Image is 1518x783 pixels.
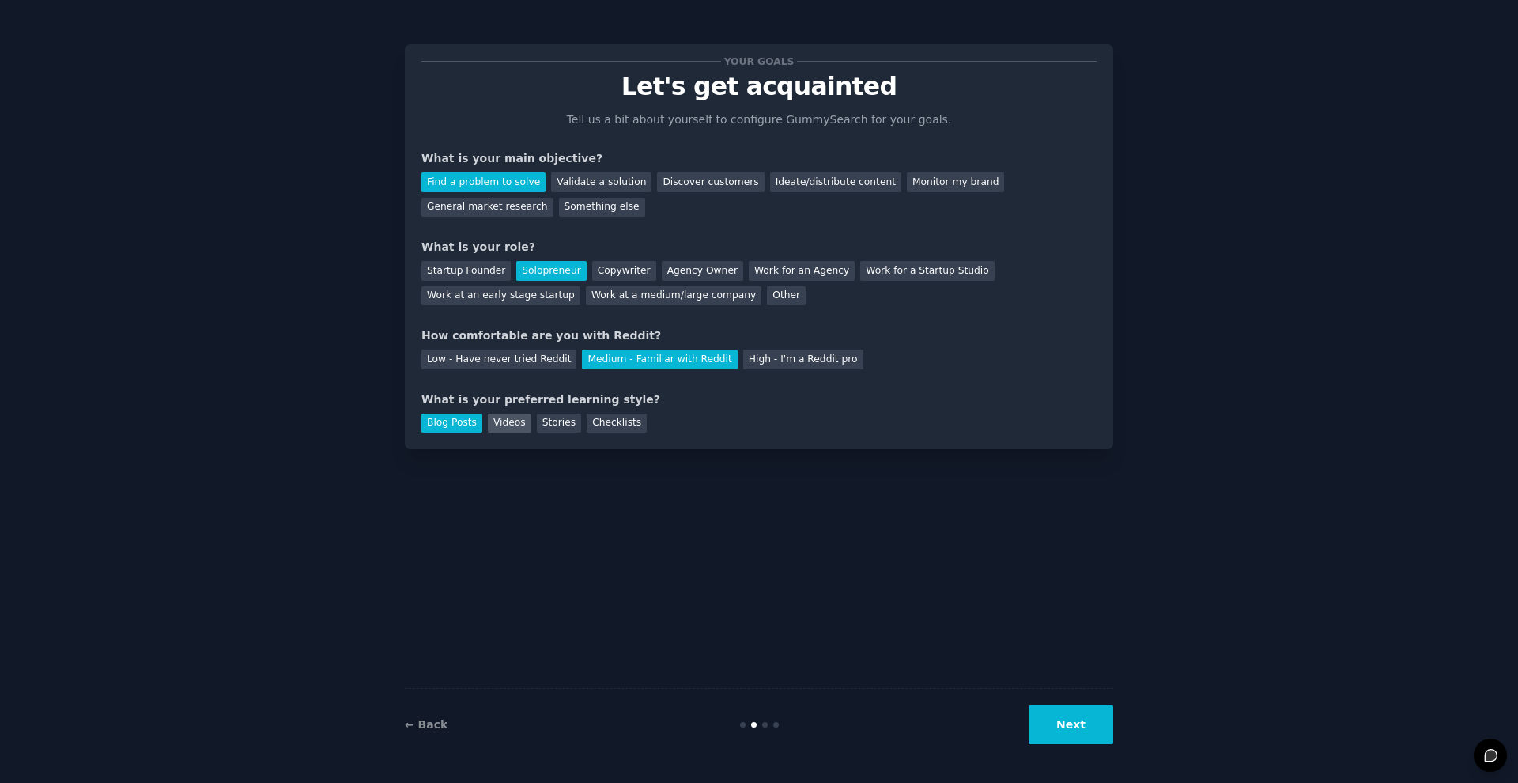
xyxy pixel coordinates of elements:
div: Ideate/distribute content [770,172,901,192]
div: Stories [537,414,581,433]
div: What is your main objective? [421,150,1097,167]
div: Something else [559,198,645,217]
p: Let's get acquainted [421,73,1097,100]
div: High - I'm a Reddit pro [743,350,863,369]
button: Next [1029,705,1113,744]
div: General market research [421,198,553,217]
span: Your goals [721,53,797,70]
a: ← Back [405,718,447,731]
div: Copywriter [592,261,656,281]
div: Work for an Agency [749,261,855,281]
div: Monitor my brand [907,172,1004,192]
div: Medium - Familiar with Reddit [582,350,737,369]
div: Work at an early stage startup [421,286,580,306]
p: Tell us a bit about yourself to configure GummySearch for your goals. [560,112,958,128]
div: Videos [488,414,531,433]
div: Checklists [587,414,647,433]
div: Blog Posts [421,414,482,433]
div: What is your role? [421,239,1097,255]
div: Discover customers [657,172,764,192]
div: Agency Owner [662,261,743,281]
div: Work for a Startup Studio [860,261,994,281]
div: Other [767,286,806,306]
div: What is your preferred learning style? [421,391,1097,408]
div: Work at a medium/large company [586,286,761,306]
div: How comfortable are you with Reddit? [421,327,1097,344]
div: Low - Have never tried Reddit [421,350,576,369]
div: Validate a solution [551,172,651,192]
div: Startup Founder [421,261,511,281]
div: Solopreneur [516,261,586,281]
div: Find a problem to solve [421,172,546,192]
